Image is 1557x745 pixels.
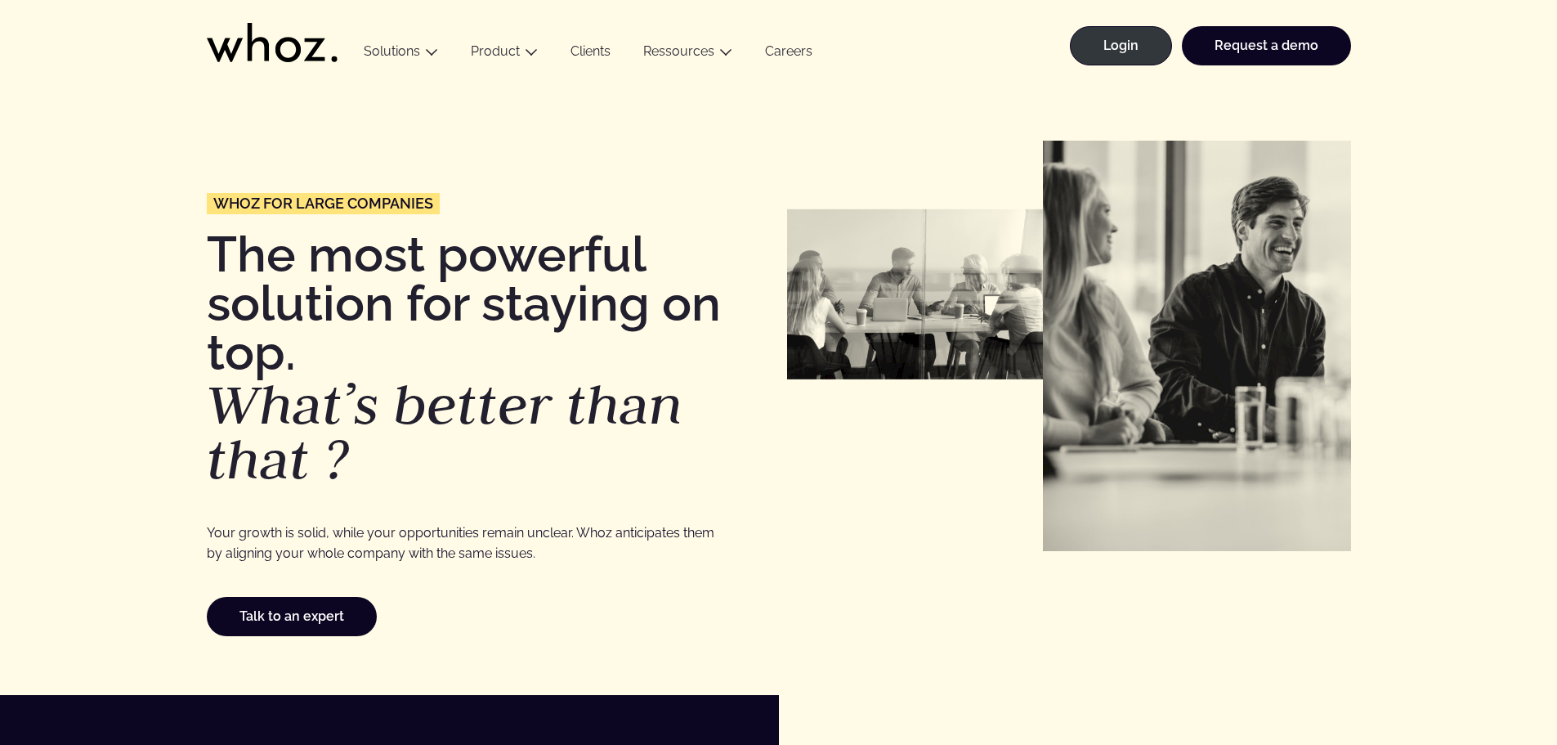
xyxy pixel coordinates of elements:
a: Clients [554,43,627,65]
span: Whoz for Large companies [213,196,433,211]
a: Talk to an expert [207,597,377,636]
button: Ressources [627,43,749,65]
h1: The most powerful solution for staying on top. [207,230,771,487]
a: Product [471,43,520,59]
button: Solutions [347,43,454,65]
button: Product [454,43,554,65]
a: Request a demo [1182,26,1351,65]
em: What’s better than that ? [207,368,682,496]
p: Your growth is solid, while your opportunities remain unclear. Whoz anticipates them by aligning ... [207,523,714,564]
a: Ressources [643,43,714,59]
a: Careers [749,43,829,65]
a: Login [1070,26,1172,65]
